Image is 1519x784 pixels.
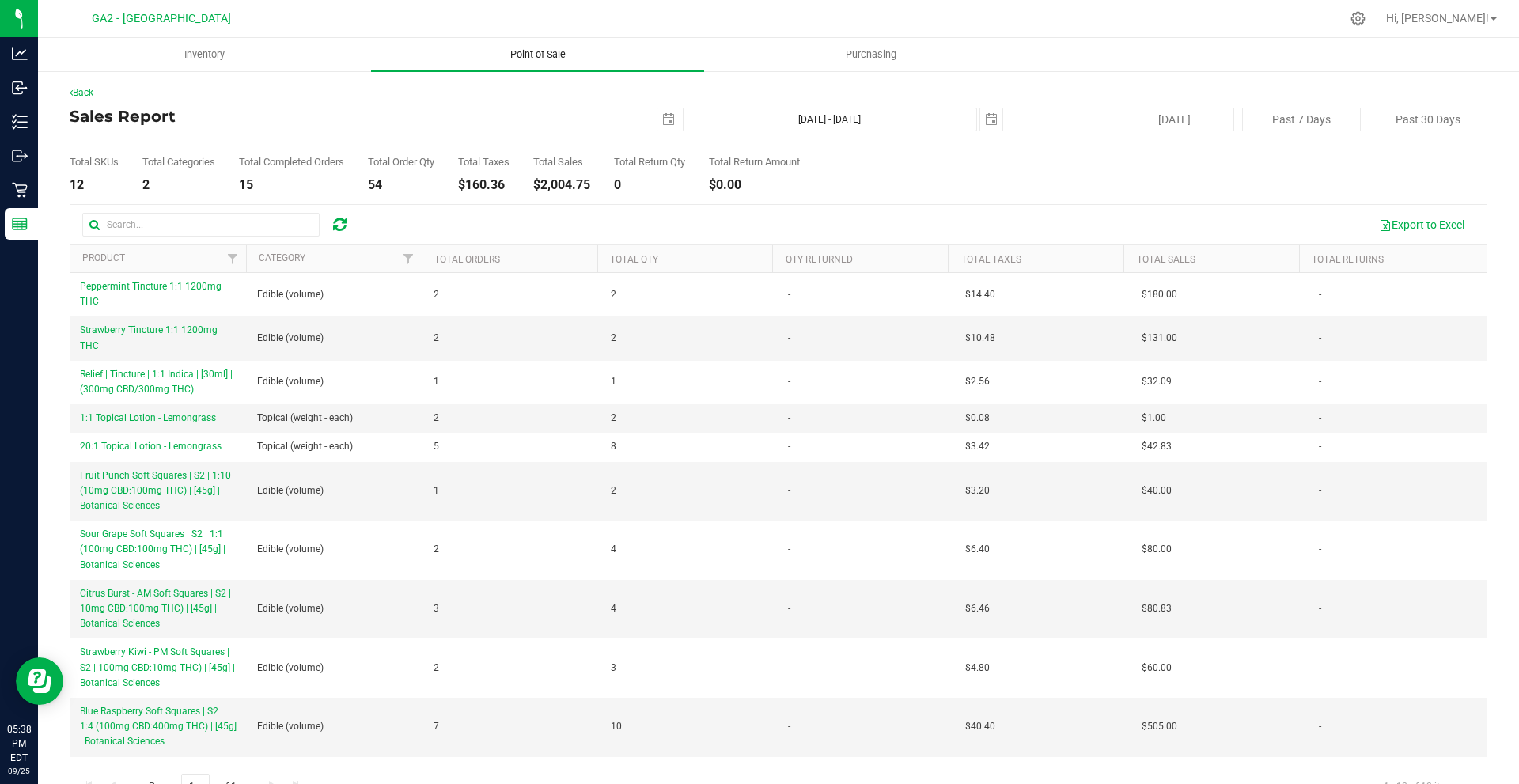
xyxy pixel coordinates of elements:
span: - [788,411,790,426]
span: $131.00 [1142,331,1177,346]
a: Inventory [38,38,371,71]
inline-svg: Reports [12,216,28,232]
div: $160.36 [458,179,509,191]
iframe: Resource center [16,657,63,705]
span: - [1319,542,1321,557]
span: - [788,719,790,734]
span: - [788,661,790,676]
span: 8 [611,439,616,454]
inline-svg: Inventory [12,114,28,130]
span: 5 [434,439,439,454]
span: Topical (weight - each) [257,439,353,454]
span: - [788,331,790,346]
a: Point of Sale [371,38,704,71]
span: Edible (volume) [257,661,324,676]
span: $6.40 [965,542,990,557]
inline-svg: Outbound [12,148,28,164]
a: Back [70,87,93,98]
div: Total Sales [533,157,590,167]
span: 4 [611,601,616,616]
span: $80.00 [1142,542,1172,557]
span: 2 [611,411,616,426]
span: Point of Sale [489,47,587,62]
a: Total Orders [434,254,500,265]
span: Edible (volume) [257,483,324,498]
span: - [788,374,790,389]
span: Edible (volume) [257,331,324,346]
a: Filter [220,245,246,272]
span: - [1319,601,1321,616]
span: Fruit Punch Soft Squares | S2 | 1:10 (10mg CBD:100mg THC) | [45g] | Botanical Sciences [80,470,231,511]
div: 54 [368,179,434,191]
inline-svg: Retail [12,182,28,198]
a: Total Sales [1137,254,1195,265]
span: 3 [434,601,439,616]
span: $6.46 [965,601,990,616]
span: Edible (volume) [257,374,324,389]
span: $40.00 [1142,483,1172,498]
span: 2 [434,287,439,302]
span: Strawberry Tincture 1:1 1200mg THC [80,324,218,350]
span: Inventory [163,47,246,62]
span: select [980,108,1002,131]
span: $3.42 [965,439,990,454]
span: $80.83 [1142,601,1172,616]
span: Citrus Burst - AM Soft Squares | S2 | 10mg CBD:100mg THC) | [45g] | Botanical Sciences [80,588,231,629]
div: Total Return Amount [709,157,800,167]
span: Strawberry Kiwi - PM Soft Squares | S2 | 100mg CBD:10mg THC) | [45g] | Botanical Sciences [80,646,235,687]
span: - [788,542,790,557]
span: 7 [434,719,439,734]
span: - [788,601,790,616]
span: 2 [434,331,439,346]
span: 2 [611,483,616,498]
div: $2,004.75 [533,179,590,191]
a: Category [259,252,305,263]
span: - [788,439,790,454]
span: $10.48 [965,331,995,346]
a: Qty Returned [786,254,853,265]
span: 2 [611,331,616,346]
span: - [1319,411,1321,426]
a: Total Returns [1312,254,1384,265]
span: - [1319,439,1321,454]
button: Export to Excel [1369,211,1475,238]
span: - [1319,287,1321,302]
div: 12 [70,179,119,191]
p: 05:38 PM EDT [7,722,31,765]
span: 4 [611,542,616,557]
span: - [1319,483,1321,498]
span: select [657,108,680,131]
span: 20:1 Topical Lotion - Lemongrass [80,441,222,452]
div: Total Return Qty [614,157,685,167]
div: 15 [239,179,344,191]
inline-svg: Analytics [12,46,28,62]
span: $2.56 [965,374,990,389]
p: 09/25 [7,765,31,777]
span: $14.40 [965,287,995,302]
span: 1 [434,374,439,389]
a: Total Taxes [961,254,1021,265]
span: Edible (volume) [257,542,324,557]
div: $0.00 [709,179,800,191]
a: Total Qty [610,254,658,265]
span: Hi, [PERSON_NAME]! [1386,12,1489,25]
span: 1 [434,483,439,498]
span: - [1319,661,1321,676]
span: $32.09 [1142,374,1172,389]
a: Purchasing [704,38,1037,71]
span: $180.00 [1142,287,1177,302]
div: Total Order Qty [368,157,434,167]
div: Total SKUs [70,157,119,167]
span: Blue Raspberry Soft Squares | S2 | 1:4 (100mg CBD:400mg THC) | [45g] | Botanical Sciences [80,706,237,747]
span: 2 [611,287,616,302]
a: Filter [396,245,422,272]
span: - [788,287,790,302]
span: $60.00 [1142,661,1172,676]
a: Product [82,252,125,263]
div: Manage settings [1348,11,1368,26]
span: - [788,483,790,498]
span: GA2 - [GEOGRAPHIC_DATA] [92,12,231,25]
span: 1 [611,374,616,389]
span: 2 [434,542,439,557]
span: Topical (weight - each) [257,411,353,426]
